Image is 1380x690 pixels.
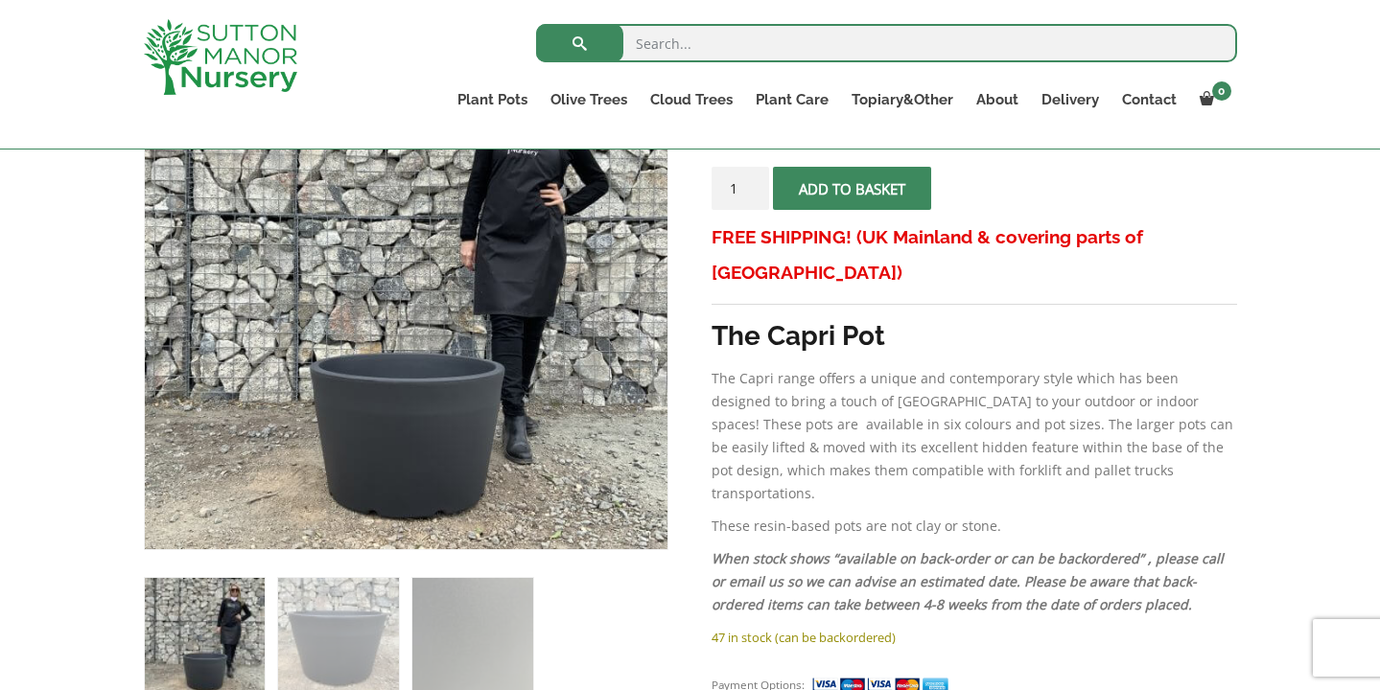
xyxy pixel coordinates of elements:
[1030,86,1111,113] a: Delivery
[1212,81,1231,101] span: 0
[712,219,1236,290] h3: FREE SHIPPING! (UK Mainland & covering parts of [GEOGRAPHIC_DATA])
[446,86,539,113] a: Plant Pots
[712,367,1236,505] p: The Capri range offers a unique and contemporary style which has been designed to bring a touch o...
[712,320,885,352] strong: The Capri Pot
[840,86,965,113] a: Topiary&Other
[536,24,1237,62] input: Search...
[773,167,931,210] button: Add to basket
[712,626,1236,649] p: 47 in stock (can be backordered)
[712,515,1236,538] p: These resin-based pots are not clay or stone.
[539,86,639,113] a: Olive Trees
[1111,86,1188,113] a: Contact
[1188,86,1237,113] a: 0
[744,86,840,113] a: Plant Care
[965,86,1030,113] a: About
[712,167,769,210] input: Product quantity
[144,19,297,95] img: logo
[712,549,1224,613] em: When stock shows “available on back-order or can be backordered” , please call or email us so we ...
[639,86,744,113] a: Cloud Trees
